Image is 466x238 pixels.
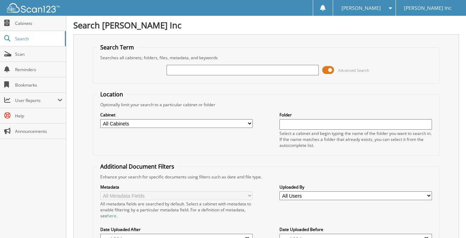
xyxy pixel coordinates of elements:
[107,213,116,219] a: here
[97,163,178,170] legend: Additional Document Filters
[279,112,432,118] label: Folder
[431,204,466,238] iframe: Chat Widget
[97,55,435,61] div: Searches all cabinets, folders, files, metadata, and keywords
[100,112,253,118] label: Cabinet
[15,128,62,134] span: Announcements
[279,184,432,190] label: Uploaded By
[15,51,62,57] span: Scan
[15,113,62,119] span: Help
[97,43,137,51] legend: Search Term
[15,36,61,42] span: Search
[7,3,60,13] img: scan123-logo-white.svg
[342,6,381,10] span: [PERSON_NAME]
[15,20,62,26] span: Cabinets
[338,68,369,73] span: Advanced Search
[100,184,253,190] label: Metadata
[15,67,62,73] span: Reminders
[279,226,432,232] label: Date Uploaded Before
[404,6,452,10] span: [PERSON_NAME] Inc
[97,174,435,180] div: Enhance your search for specific documents using filters such as date and file type.
[100,201,253,219] div: All metadata fields are searched by default. Select a cabinet with metadata to enable filtering b...
[279,130,432,148] div: Select a cabinet and begin typing the name of the folder you want to search in. If the name match...
[73,19,459,31] h1: Search [PERSON_NAME] Inc
[15,97,58,103] span: User Reports
[97,102,435,108] div: Optionally limit your search to a particular cabinet or folder
[100,226,253,232] label: Date Uploaded After
[15,82,62,88] span: Bookmarks
[97,90,127,98] legend: Location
